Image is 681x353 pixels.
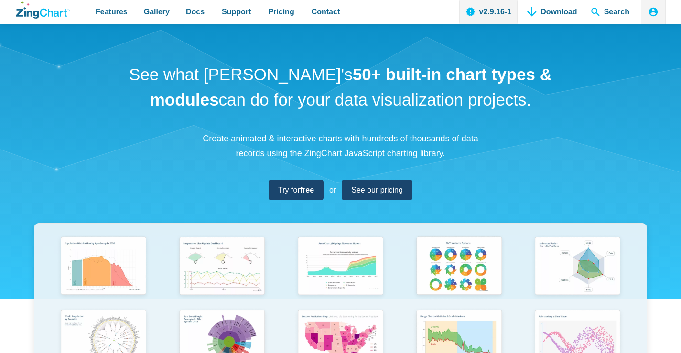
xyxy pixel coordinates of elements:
[56,233,151,301] img: Population Distribution by Age Group in 2052
[16,1,70,19] a: ZingChart Logo. Click to return to the homepage
[293,233,388,301] img: Area Chart (Displays Nodes on Hover)
[278,183,314,196] span: Try for
[342,180,412,200] a: See our pricing
[162,233,281,306] a: Responsive Live Update Dashboard
[400,233,519,306] a: Pie Transform Options
[44,233,162,306] a: Population Distribution by Age Group in 2052
[150,65,552,109] strong: 50+ built-in chart types & modules
[329,183,336,196] span: or
[96,5,128,18] span: Features
[126,62,556,112] h1: See what [PERSON_NAME]'s can do for your data visualization projects.
[269,180,324,200] a: Try forfree
[312,5,340,18] span: Contact
[197,131,484,160] p: Create animated & interactive charts with hundreds of thousands of data records using the ZingCha...
[300,186,314,194] strong: free
[519,233,637,306] a: Animated Radar Chart ft. Pet Data
[351,183,403,196] span: See our pricing
[144,5,170,18] span: Gallery
[411,233,506,301] img: Pie Transform Options
[268,5,294,18] span: Pricing
[281,233,400,306] a: Area Chart (Displays Nodes on Hover)
[186,5,205,18] span: Docs
[222,5,251,18] span: Support
[530,233,625,301] img: Animated Radar Chart ft. Pet Data
[174,233,269,301] img: Responsive Live Update Dashboard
